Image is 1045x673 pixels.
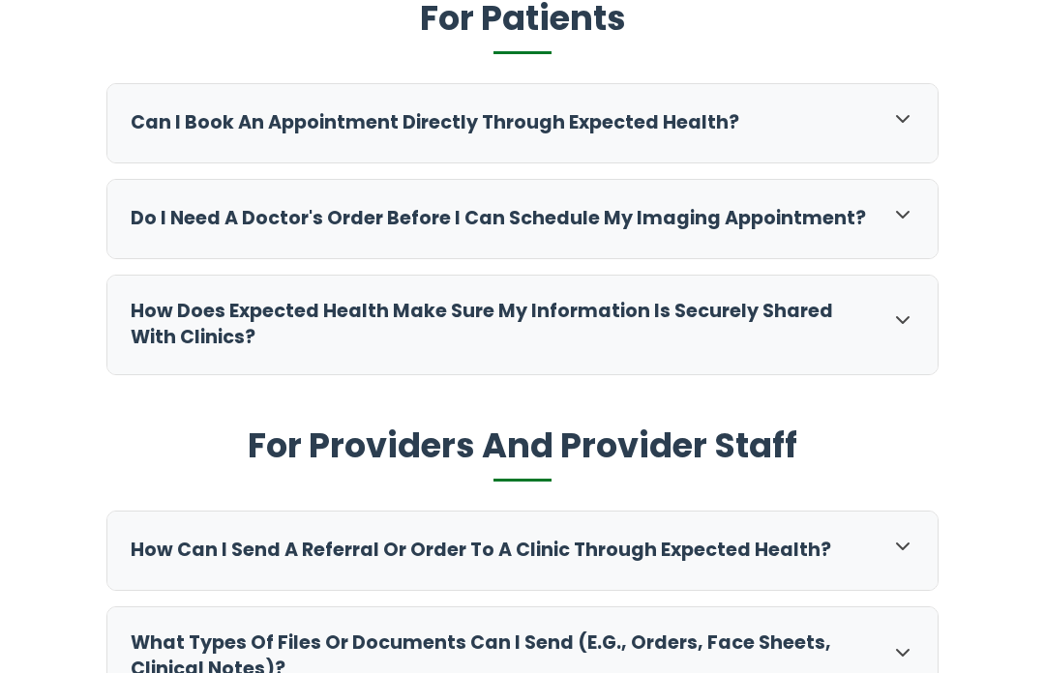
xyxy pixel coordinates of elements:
div: Can I book an appointment directly through Expected Health? [107,84,938,162]
h3: Do I need a doctor's order before I can schedule my imaging appointment? [131,206,872,232]
h3: How can I send a referral or order to a clinic through Expected Health? [131,538,872,564]
div: How does Expected Health make sure my information is securely shared with clinics? [107,276,938,374]
div: How can I send a referral or order to a clinic through Expected Health? [107,512,938,590]
h2: For Providers And Provider Staff [106,424,939,483]
h3: Can I book an appointment directly through Expected Health? [131,110,872,136]
h3: How does Expected Health make sure my information is securely shared with clinics? [131,299,872,351]
div: Do I need a doctor's order before I can schedule my imaging appointment? [107,180,938,258]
